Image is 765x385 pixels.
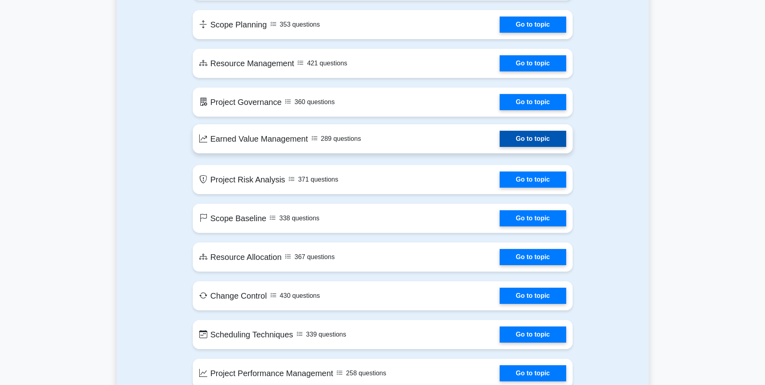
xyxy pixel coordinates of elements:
[500,288,566,304] a: Go to topic
[500,326,566,343] a: Go to topic
[500,17,566,33] a: Go to topic
[500,55,566,71] a: Go to topic
[500,172,566,188] a: Go to topic
[500,365,566,381] a: Go to topic
[500,131,566,147] a: Go to topic
[500,210,566,226] a: Go to topic
[500,249,566,265] a: Go to topic
[500,94,566,110] a: Go to topic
